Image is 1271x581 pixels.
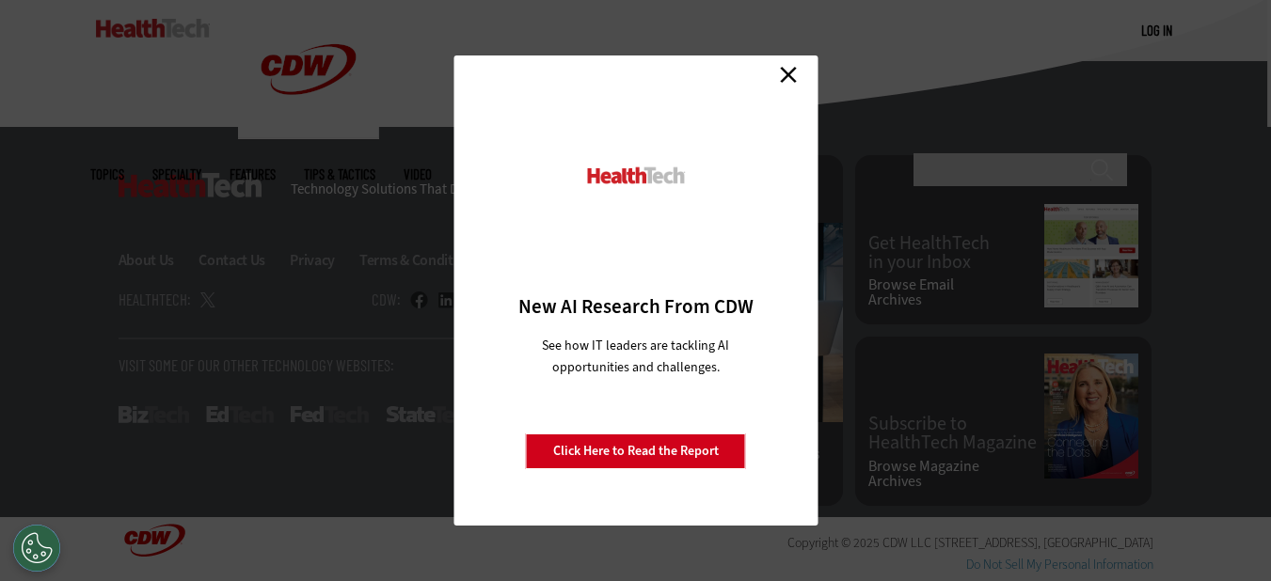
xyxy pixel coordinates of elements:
[774,60,802,88] a: Close
[584,165,687,185] img: HealthTech_0.png
[13,525,60,572] div: Cookies Settings
[13,525,60,572] button: Open Preferences
[486,293,785,320] h3: New AI Research From CDW
[526,433,746,469] a: Click Here to Read the Report
[519,335,752,378] p: See how IT leaders are tackling AI opportunities and challenges.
